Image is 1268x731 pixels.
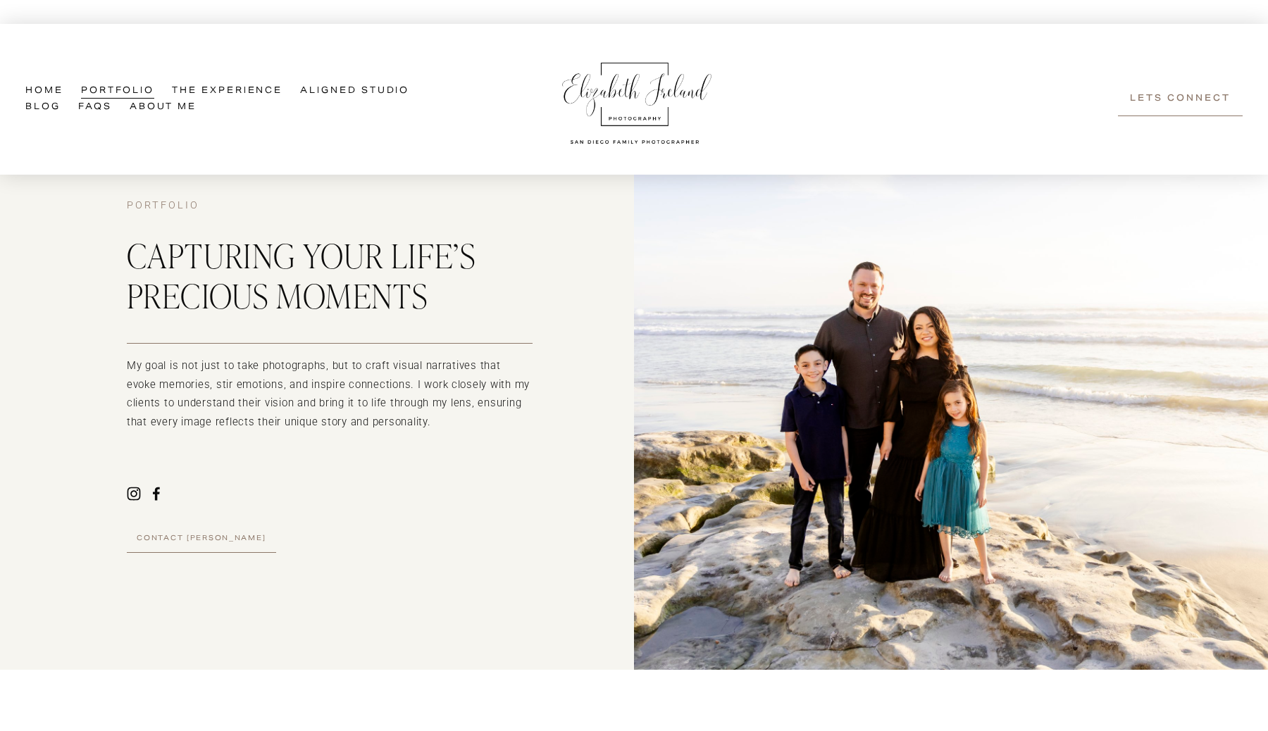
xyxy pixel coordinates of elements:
img: Elizabeth Ireland Photography San Diego Family Photographer [554,49,716,149]
a: Contact [PERSON_NAME] [127,526,276,553]
h2: Capturing your Life’s precious moments [127,235,533,315]
a: Aligned Studio [300,83,409,99]
span: The Experience [172,84,282,99]
a: Home [25,83,63,99]
a: Facebook [149,487,163,501]
a: About Me [130,99,197,115]
a: Blog [25,99,61,115]
a: Lets Connect [1118,83,1243,116]
a: FAQs [78,99,112,115]
h4: Portfolio [127,199,533,213]
a: folder dropdown [172,83,282,99]
a: Portfolio [81,83,154,99]
p: My goal is not just to take photographs, but to craft visual narratives that evoke memories, stir... [127,356,533,432]
a: Instagram [127,487,141,501]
